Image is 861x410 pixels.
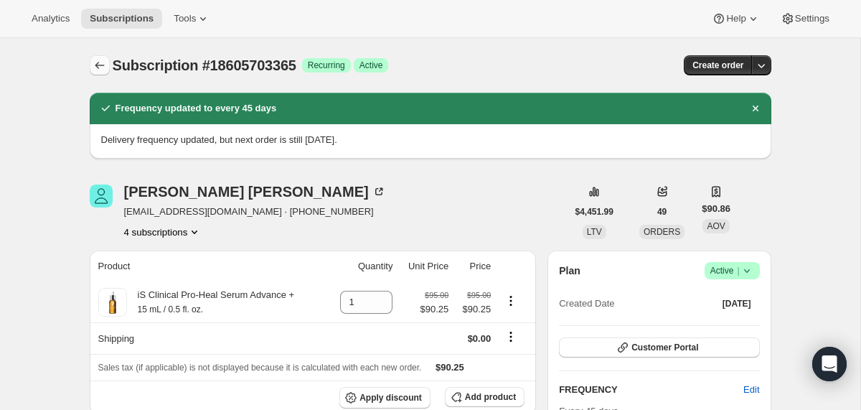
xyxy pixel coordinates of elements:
[32,13,70,24] span: Analytics
[436,362,464,373] span: $90.25
[795,13,829,24] span: Settings
[812,347,847,381] div: Open Intercom Messenger
[707,221,725,231] span: AOV
[124,225,202,239] button: Product actions
[174,13,196,24] span: Tools
[420,302,448,317] span: $90.25
[90,55,110,75] button: Subscriptions
[710,264,754,278] span: Active
[657,206,667,218] span: 49
[567,202,622,222] button: $4,451.99
[723,298,751,309] span: [DATE]
[644,227,680,237] span: ORDERS
[124,185,386,199] div: [PERSON_NAME] [PERSON_NAME]
[127,288,295,317] div: iS Clinical Pro-Heal Serum Advance +
[559,297,614,311] span: Created Date
[98,363,422,373] span: Sales tax (if applicable) is not displayed because it is calculated with each new order.
[587,227,602,237] span: LTV
[726,13,745,24] span: Help
[90,322,328,354] th: Shipping
[90,13,154,24] span: Subscriptions
[467,291,491,299] small: $95.00
[743,383,759,397] span: Edit
[684,55,752,75] button: Create order
[745,98,766,118] button: Dismiss notification
[81,9,162,29] button: Subscriptions
[359,60,383,71] span: Active
[453,251,495,282] th: Price
[23,9,78,29] button: Analytics
[465,391,516,403] span: Add product
[124,205,386,219] span: [EMAIL_ADDRESS][DOMAIN_NAME] · [PHONE_NUMBER]
[559,337,759,358] button: Customer Portal
[116,101,277,116] h2: Frequency updated to every 45 days
[165,9,219,29] button: Tools
[703,9,768,29] button: Help
[559,264,580,278] h2: Plan
[559,383,743,397] h2: FREQUENCY
[90,251,328,282] th: Product
[328,251,397,282] th: Quantity
[113,57,296,73] span: Subscription #18605703365
[702,202,730,216] span: $90.86
[772,9,838,29] button: Settings
[98,288,127,317] img: product img
[631,342,698,353] span: Customer Portal
[468,333,491,344] span: $0.00
[397,251,453,282] th: Unit Price
[425,291,448,299] small: $95.00
[692,60,743,71] span: Create order
[339,387,430,409] button: Apply discount
[445,387,524,407] button: Add product
[499,293,522,309] button: Product actions
[735,378,768,401] button: Edit
[499,329,522,345] button: Shipping actions
[737,265,739,276] span: |
[575,206,613,218] span: $4,451.99
[90,185,113,208] span: Mallory Arnold
[649,202,675,222] button: 49
[101,133,760,147] p: Delivery frequency updated, but next order is still [DATE].
[308,60,345,71] span: Recurring
[359,392,422,404] span: Apply discount
[138,304,204,315] small: 15 mL / 0.5 fl. oz.
[457,302,491,317] span: $90.25
[714,294,760,314] button: [DATE]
